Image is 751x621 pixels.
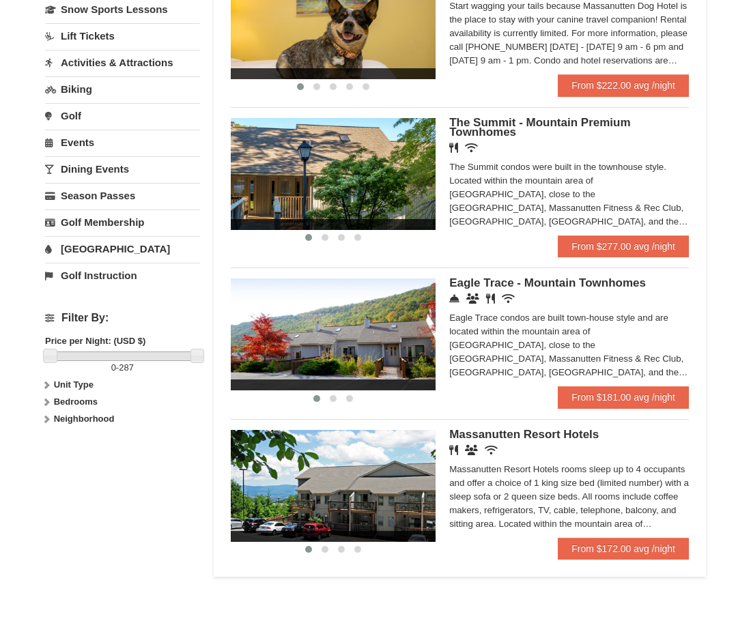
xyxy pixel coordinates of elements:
[485,445,498,455] i: Wireless Internet (free)
[45,361,200,375] label: -
[558,74,689,96] a: From $222.00 avg /night
[45,156,200,182] a: Dining Events
[45,236,200,261] a: [GEOGRAPHIC_DATA]
[45,336,145,346] strong: Price per Night: (USD $)
[449,276,646,289] span: Eagle Trace - Mountain Townhomes
[45,130,200,155] a: Events
[558,538,689,560] a: From $172.00 avg /night
[45,23,200,48] a: Lift Tickets
[54,379,94,390] strong: Unit Type
[45,210,200,235] a: Golf Membership
[502,293,515,304] i: Wireless Internet (free)
[466,293,479,304] i: Conference Facilities
[449,143,458,153] i: Restaurant
[449,160,689,229] div: The Summit condos were built in the townhouse style. Located within the mountain area of [GEOGRAP...
[45,312,200,324] h4: Filter By:
[449,116,630,139] span: The Summit - Mountain Premium Townhomes
[54,396,98,407] strong: Bedrooms
[449,445,458,455] i: Restaurant
[449,428,599,441] span: Massanutten Resort Hotels
[486,293,495,304] i: Restaurant
[465,445,478,455] i: Banquet Facilities
[465,143,478,153] i: Wireless Internet (free)
[558,235,689,257] a: From $277.00 avg /night
[119,362,134,373] span: 287
[45,263,200,288] a: Golf Instruction
[449,311,689,379] div: Eagle Trace condos are built town-house style and are located within the mountain area of [GEOGRA...
[558,386,689,408] a: From $181.00 avg /night
[54,414,115,424] strong: Neighborhood
[45,76,200,102] a: Biking
[449,463,689,531] div: Massanutten Resort Hotels rooms sleep up to 4 occupants and offer a choice of 1 king size bed (li...
[45,103,200,128] a: Golf
[45,183,200,208] a: Season Passes
[449,293,459,304] i: Concierge Desk
[111,362,116,373] span: 0
[45,50,200,75] a: Activities & Attractions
